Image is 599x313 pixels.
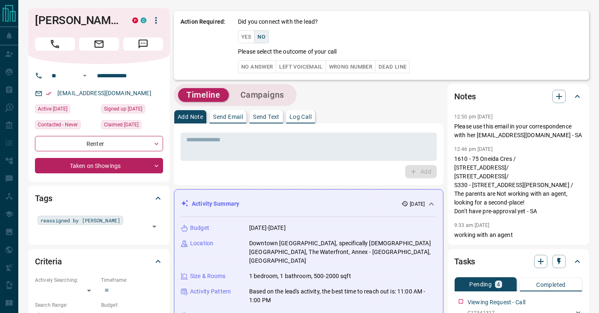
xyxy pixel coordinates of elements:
div: Tasks [454,251,582,271]
div: Criteria [35,251,163,271]
p: Pending [469,281,492,287]
p: 1610 - 75 Oneida Cres / [STREET_ADDRESS]/ [STREET_ADDRESS]/ S330 - [STREET_ADDRESS][PERSON_NAME] ... [454,155,582,216]
span: Call [35,37,75,51]
button: Timeline [178,88,229,102]
div: Fri Aug 15 2025 [101,120,163,132]
button: Wrong Number [326,60,376,73]
p: Downtown [GEOGRAPHIC_DATA], specifically [DEMOGRAPHIC_DATA][GEOGRAPHIC_DATA], The Waterfront, Ann... [249,239,436,265]
button: Campaigns [232,88,292,102]
p: 12:50 pm [DATE] [454,114,493,120]
h2: Criteria [35,255,62,268]
span: reassigned by [PERSON_NAME] [40,216,120,224]
span: Signed up [DATE] [104,105,142,113]
span: Message [123,37,163,51]
button: No [254,30,269,43]
p: Action Required: [181,17,225,73]
p: Log Call [290,114,312,120]
button: Open [80,71,90,81]
p: Search Range: [35,301,97,309]
p: Send Text [253,114,280,120]
div: Tags [35,188,163,208]
p: Timeframe: [101,276,163,284]
p: Please select the outcome of your call [238,47,337,56]
p: Did you connect with the lead? [238,17,318,26]
span: Email [79,37,119,51]
p: [DATE]-[DATE] [249,224,286,232]
p: Please use this email in your correspondence with her [EMAIL_ADDRESS][DOMAIN_NAME] - SA [454,122,582,140]
p: Completed [536,282,566,288]
p: 4 [497,281,500,287]
p: Activity Summary [192,200,239,208]
button: Open [149,221,160,232]
svg: Email Verified [46,91,52,96]
p: Based on the lead's activity, the best time to reach out is: 11:00 AM - 1:00 PM [249,287,436,305]
button: Yes [238,30,255,43]
button: No Answer [238,60,276,73]
p: Budget: [101,301,163,309]
p: Size & Rooms [190,272,226,281]
div: Activity Summary[DATE] [181,196,436,212]
div: condos.ca [141,17,146,23]
p: Add Note [178,114,203,120]
span: Claimed [DATE] [104,121,139,129]
p: working with an agent [454,231,582,239]
p: Budget [190,224,209,232]
button: Left Voicemail [276,60,326,73]
h2: Notes [454,90,476,103]
p: 12:46 pm [DATE] [454,146,493,152]
p: Location [190,239,213,248]
span: Contacted - Never [38,121,78,129]
div: Renter [35,136,163,151]
p: Activity Pattern [190,287,231,296]
div: Notes [454,86,582,106]
div: property.ca [132,17,138,23]
span: Active [DATE] [38,105,67,113]
p: Viewing Request - Call [468,298,525,307]
p: Send Email [213,114,243,120]
h2: Tags [35,192,52,205]
p: 9:33 am [DATE] [454,222,490,228]
div: Taken on Showings [35,158,163,173]
div: Sat Dec 31 2016 [101,104,163,116]
h2: Tasks [454,255,475,268]
p: Actively Searching: [35,276,97,284]
div: Thu Aug 14 2025 [35,104,97,116]
a: [EMAIL_ADDRESS][DOMAIN_NAME] [57,90,151,96]
p: [DATE] [410,200,425,208]
button: Dead Line [375,60,410,73]
p: 1 bedroom, 1 bathroom, 500-2000 sqft [249,272,351,281]
h1: [PERSON_NAME] [35,14,120,27]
